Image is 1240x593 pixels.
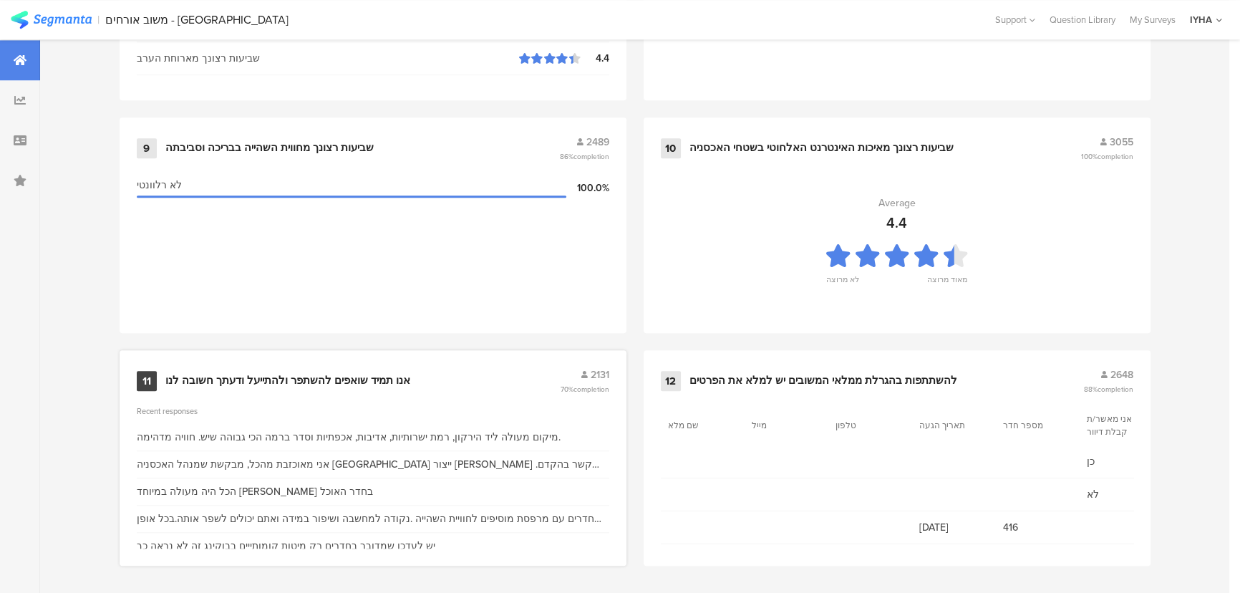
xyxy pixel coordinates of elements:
[137,511,609,526] div: חדרים עם מרפסת מוסיפים לחוויית השהייה .נקודה למחשבה ושיפור במידה ואתם יכולים לשפר אותה.בכל אופן נ...
[137,371,157,391] div: 11
[566,180,609,196] div: 100.0%
[668,419,732,432] section: שם מלא
[927,274,967,294] div: מאוד מרוצה
[137,484,373,499] div: הכל היה מעולה במיוחד [PERSON_NAME] בחדר האוכל
[560,151,609,162] span: 86%
[1084,384,1133,395] span: 88%
[137,539,435,554] div: יש לעדכן שמדובר בחדרים רק מיטות קומותייים בבוקינג זה לא נראה כך
[661,371,681,391] div: 12
[835,419,900,432] section: טלפון
[573,151,609,162] span: completion
[573,384,609,395] span: completion
[995,9,1035,31] div: Support
[137,138,157,158] div: 9
[886,212,907,233] div: 4.4
[878,196,916,211] div: Average
[586,135,609,150] span: 2489
[826,274,859,294] div: לא מרוצה
[11,11,92,29] img: segmanta logo
[919,520,989,535] span: [DATE]
[137,430,561,445] div: מיקום מעולה ליד הירקון, רמת ישרותיות, אדיבות, אכפתיות וסדר ברמה הכי גבוהה שיש. חוויה מדהימה.
[1081,151,1133,162] span: 100%
[1190,13,1212,26] div: IYHA
[1003,419,1067,432] section: מספר חדר
[165,141,374,155] div: שביעות רצונך מחווית השהייה בבריכה וסביבתה
[752,419,816,432] section: מייל
[137,405,609,417] div: Recent responses
[1098,384,1133,395] span: completion
[105,13,289,26] div: משוב אורחים - [GEOGRAPHIC_DATA]
[661,138,681,158] div: 10
[581,51,609,66] div: 4.4
[137,51,519,66] div: שביעות רצונך מארוחת הערב
[1087,454,1156,469] span: כן
[1042,13,1123,26] a: Question Library
[137,178,182,193] span: לא רלוונטי
[1098,151,1133,162] span: completion
[919,419,984,432] section: תאריך הגעה
[1110,367,1133,382] span: 2648
[1087,487,1156,502] span: לא
[97,11,100,28] div: |
[1003,520,1072,535] span: 416
[689,374,957,388] div: להשתתפות בהגרלת ממלאי המשובים יש למלא את הפרטים
[1110,135,1133,150] span: 3055
[165,374,410,388] div: אנו תמיד שואפים להשתפר ולהתייעל ודעתך חשובה לנו
[561,384,609,395] span: 70%
[689,141,954,155] div: שביעות רצונך מאיכות האינטרנט האלחוטי בשטחי האכסניה
[591,367,609,382] span: 2131
[137,457,609,472] div: אני מאוכזבת מהכל, מבקשת שמנהל האכסניה [GEOGRAPHIC_DATA] ייצור [PERSON_NAME] קשר בהקדם. 0502028188
[1087,413,1151,438] section: אני מאשר/ת קבלת דיוור
[1123,13,1183,26] a: My Surveys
